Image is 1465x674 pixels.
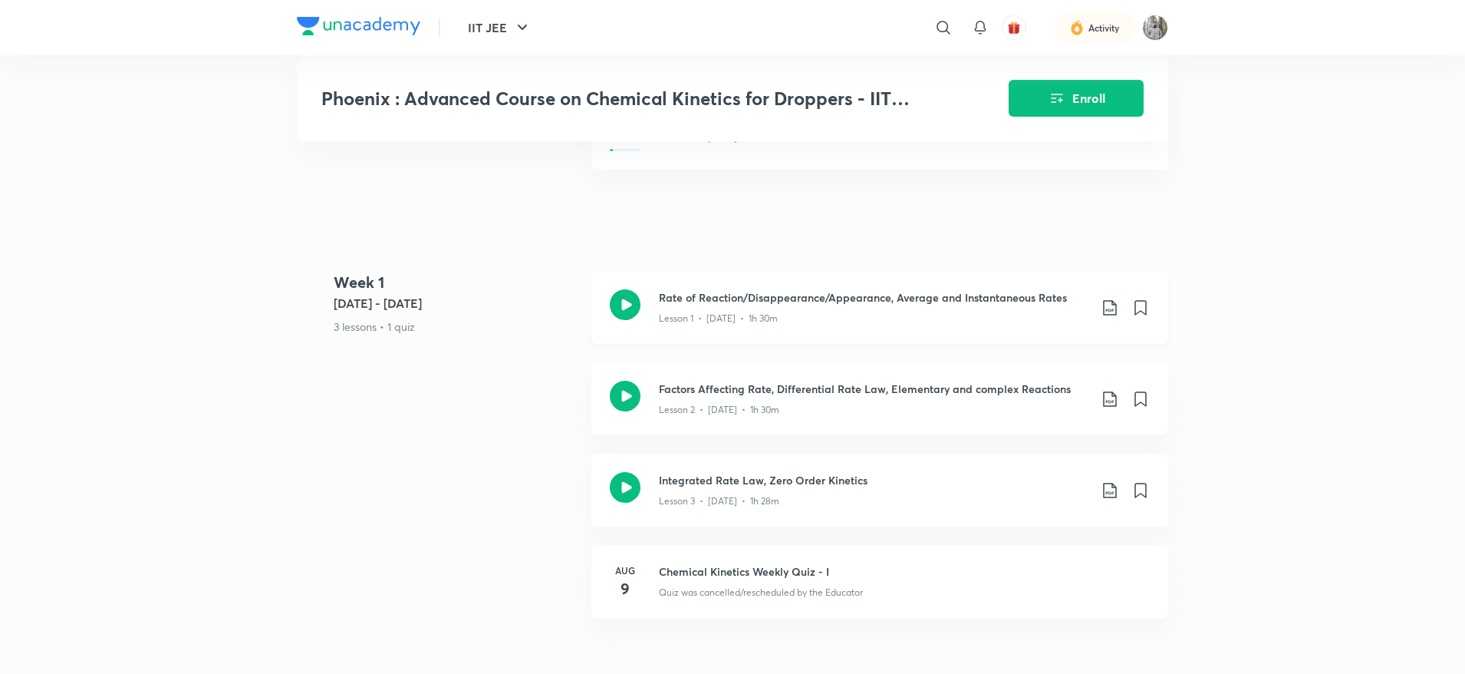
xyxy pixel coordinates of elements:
a: Integrated Rate Law, Zero Order KineticsLesson 3 • [DATE] • 1h 28m [591,454,1168,545]
h3: Chemical Kinetics Weekly Quiz - I [659,563,1150,580]
button: avatar [1002,15,1026,40]
a: Factors Affecting Rate, Differential Rate Law, Elementary and complex ReactionsLesson 2 • [DATE] ... [591,362,1168,454]
h6: Aug [610,563,640,577]
h3: Factors Affecting Rate, Differential Rate Law, Elementary and complex Reactions [659,381,1088,397]
button: Enroll [1009,80,1144,117]
img: avatar [1007,21,1021,35]
h4: 9 [610,577,640,600]
img: activity [1070,18,1084,37]
h3: Rate of Reaction/Disappearance/Appearance, Average and Instantaneous Rates [659,289,1088,306]
p: 3 lessons • 1 quiz [334,319,579,335]
button: IIT JEE [459,12,541,43]
h3: Integrated Rate Law, Zero Order Kinetics [659,472,1088,488]
h5: [DATE] - [DATE] [334,294,579,312]
p: Lesson 3 • [DATE] • 1h 28m [659,494,779,508]
img: Koushik Dhenki [1142,15,1168,41]
p: Quiz was cancelled/rescheduled by the Educator [659,586,863,600]
p: Lesson 1 • [DATE] • 1h 30m [659,312,778,325]
a: Aug9Chemical Kinetics Weekly Quiz - IQuiz was cancelled/rescheduled by the Educator [591,545,1168,637]
a: Rate of Reaction/Disappearance/Appearance, Average and Instantaneous RatesLesson 1 • [DATE] • 1h 30m [591,271,1168,362]
h4: Week 1 [334,271,579,294]
a: Company Logo [297,17,420,39]
p: Lesson 2 • [DATE] • 1h 30m [659,403,779,417]
h3: Phoenix : Advanced Course on Chemical Kinetics for Droppers - IIT JEE 2026 [321,88,922,110]
img: Company Logo [297,17,420,35]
